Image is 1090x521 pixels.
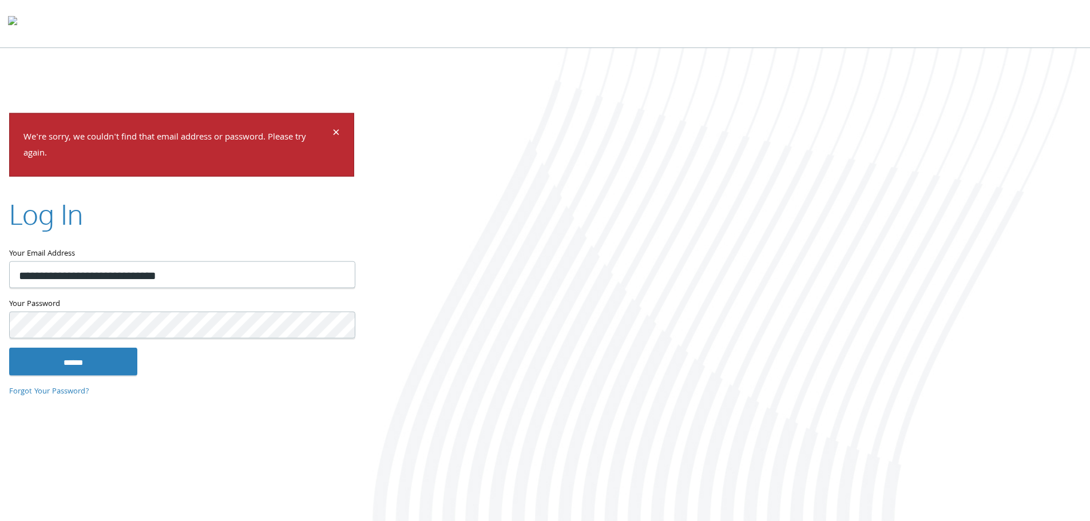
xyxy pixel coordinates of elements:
[9,195,83,233] h2: Log In
[9,385,89,397] a: Forgot Your Password?
[8,12,17,35] img: todyl-logo-dark.svg
[9,297,354,312] label: Your Password
[332,122,340,145] span: ×
[23,129,331,162] p: We're sorry, we couldn't find that email address or password. Please try again.
[332,127,340,141] button: Dismiss alert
